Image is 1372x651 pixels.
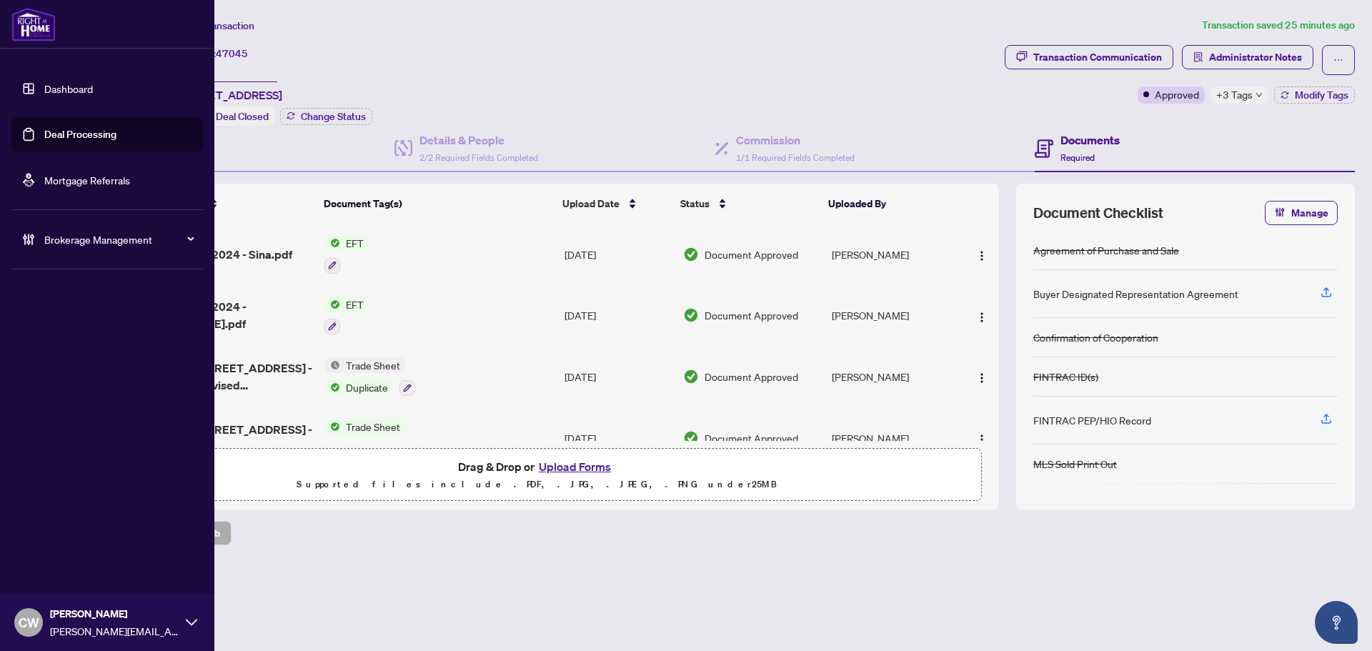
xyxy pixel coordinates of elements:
[50,606,179,622] span: [PERSON_NAME]
[675,184,822,224] th: Status
[458,457,615,476] span: Drag & Drop or
[340,357,406,373] span: Trade Sheet
[216,47,248,60] span: 47045
[736,152,855,163] span: 1/1 Required Fields Completed
[324,235,369,274] button: Status IconEFT
[1315,601,1358,644] button: Open asap
[44,82,93,95] a: Dashboard
[132,298,313,332] span: Agent EFT 2512024 - [PERSON_NAME].pdf
[280,108,372,125] button: Change Status
[324,419,406,457] button: Status IconTrade Sheet
[683,369,699,384] img: Document Status
[705,307,798,323] span: Document Approved
[822,184,953,224] th: Uploaded By
[970,427,993,449] button: Logo
[976,434,988,445] img: Logo
[705,247,798,262] span: Document Approved
[976,250,988,262] img: Logo
[970,304,993,327] button: Logo
[976,372,988,384] img: Logo
[1060,131,1120,149] h4: Documents
[1182,45,1313,69] button: Administrator Notes
[970,365,993,388] button: Logo
[1033,369,1098,384] div: FINTRAC ID(s)
[1060,152,1095,163] span: Required
[101,476,973,493] p: Supported files include .PDF, .JPG, .JPEG, .PNG under 25 MB
[1216,86,1253,103] span: +3 Tags
[44,128,116,141] a: Deal Processing
[826,285,957,347] td: [PERSON_NAME]
[216,110,269,123] span: Deal Closed
[340,419,406,434] span: Trade Sheet
[1033,203,1163,223] span: Document Checklist
[1033,412,1151,428] div: FINTRAC PEP/HIO Record
[535,457,615,476] button: Upload Forms
[340,297,369,312] span: EFT
[44,232,193,247] span: Brokerage Management
[324,235,340,251] img: Status Icon
[177,106,274,126] div: Status:
[1333,55,1343,65] span: ellipsis
[19,612,39,632] span: CW
[324,297,369,335] button: Status IconEFT
[44,174,130,187] a: Mortgage Referrals
[132,359,313,394] span: [DATE] 204-[STREET_ADDRESS] - Trade Sheet Revised [PERSON_NAME].pdf
[1033,329,1158,345] div: Confirmation of Cooperation
[736,131,855,149] h4: Commission
[826,407,957,469] td: [PERSON_NAME]
[826,224,957,285] td: [PERSON_NAME]
[419,152,538,163] span: 2/2 Required Fields Completed
[301,111,366,121] span: Change Status
[324,357,340,373] img: Status Icon
[1209,46,1302,69] span: Administrator Notes
[318,184,557,224] th: Document Tag(s)
[324,297,340,312] img: Status Icon
[419,131,538,149] h4: Details & People
[559,224,677,285] td: [DATE]
[1202,17,1355,34] article: Transaction saved 25 minutes ago
[324,419,340,434] img: Status Icon
[683,247,699,262] img: Document Status
[562,196,620,212] span: Upload Date
[340,235,369,251] span: EFT
[132,421,313,455] span: [DATE] 204-[STREET_ADDRESS] - Trade Sheet Revised [PERSON_NAME].pdf
[340,379,394,395] span: Duplicate
[1033,286,1238,302] div: Buyer Designated Representation Agreement
[683,307,699,323] img: Document Status
[324,379,340,395] img: Status Icon
[92,449,981,502] span: Drag & Drop orUpload FormsSupported files include .PDF, .JPG, .JPEG, .PNG under25MB
[1265,201,1338,225] button: Manage
[1274,86,1355,104] button: Modify Tags
[50,623,179,639] span: [PERSON_NAME][EMAIL_ADDRESS][DOMAIN_NAME]
[126,184,318,224] th: (20) File Name
[1291,202,1328,224] span: Manage
[705,369,798,384] span: Document Approved
[1256,91,1263,99] span: down
[178,19,254,32] span: View Transaction
[683,430,699,446] img: Document Status
[680,196,710,212] span: Status
[705,430,798,446] span: Document Approved
[559,407,677,469] td: [DATE]
[559,285,677,347] td: [DATE]
[1295,90,1348,100] span: Modify Tags
[1033,456,1117,472] div: MLS Sold Print Out
[177,86,282,104] span: [STREET_ADDRESS]
[976,312,988,323] img: Logo
[1033,46,1162,69] div: Transaction Communication
[970,243,993,266] button: Logo
[1155,86,1199,102] span: Approved
[1033,242,1179,258] div: Agreement of Purchase and Sale
[557,184,675,224] th: Upload Date
[826,346,957,407] td: [PERSON_NAME]
[1193,52,1203,62] span: solution
[11,7,56,41] img: logo
[559,346,677,407] td: [DATE]
[1005,45,1173,69] button: Transaction Communication
[324,357,415,396] button: Status IconTrade SheetStatus IconDuplicate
